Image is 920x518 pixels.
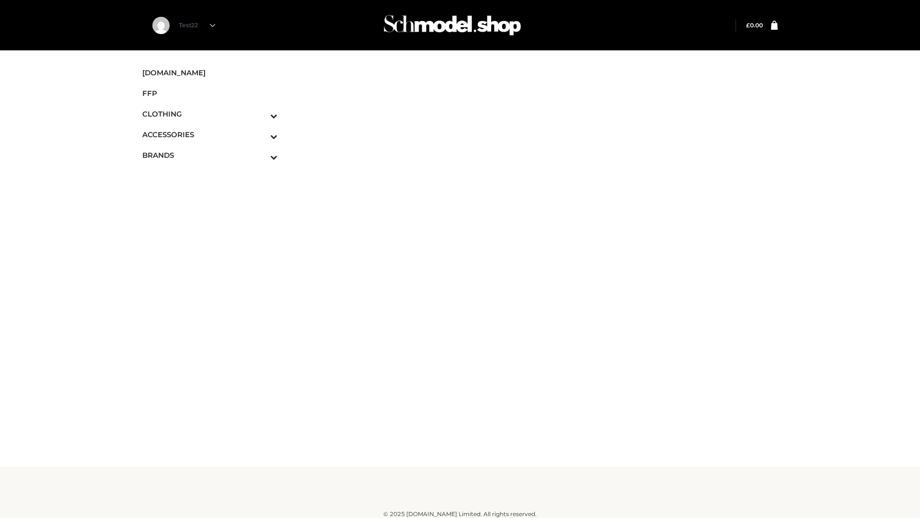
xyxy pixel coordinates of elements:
button: Toggle Submenu [244,145,277,165]
img: Schmodel Admin 964 [380,6,524,44]
a: FFP [142,83,277,104]
span: [DOMAIN_NAME] [142,67,277,78]
span: BRANDS [142,150,277,161]
bdi: 0.00 [746,22,763,29]
a: ACCESSORIESToggle Submenu [142,124,277,145]
a: BRANDSToggle Submenu [142,145,277,165]
span: £ [746,22,750,29]
span: CLOTHING [142,108,277,119]
a: CLOTHINGToggle Submenu [142,104,277,124]
button: Toggle Submenu [244,104,277,124]
a: [DOMAIN_NAME] [142,62,277,83]
span: ACCESSORIES [142,129,277,140]
button: Toggle Submenu [244,124,277,145]
a: £0.00 [746,22,763,29]
a: Test22 [179,22,215,29]
span: FFP [142,88,277,99]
